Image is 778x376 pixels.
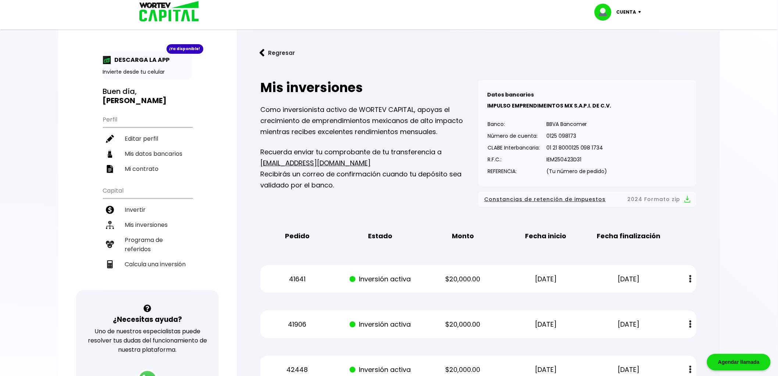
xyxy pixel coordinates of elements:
[106,150,114,158] img: datos-icon.10cf9172.svg
[594,274,664,285] p: [DATE]
[525,231,567,242] b: Fecha inicio
[260,147,478,191] p: Recuerda enviar tu comprobante de tu transferencia a Recibirás un correo de confirmación cuando t...
[103,87,192,105] h3: Buen día,
[546,166,607,177] p: (Tu número de pedido)
[260,158,371,168] a: [EMAIL_ADDRESS][DOMAIN_NAME]
[106,135,114,143] img: editar-icon.952d3147.svg
[594,364,664,375] p: [DATE]
[103,111,192,176] ul: Perfil
[103,95,167,106] b: [PERSON_NAME]
[111,55,170,64] p: DESCARGA LA APP
[103,68,192,76] p: Invierte desde tu celular
[103,202,192,217] a: Invertir
[345,319,415,330] p: Inversión activa
[487,91,534,98] b: Datos bancarios
[511,319,581,330] p: [DATE]
[428,364,498,375] p: $20,000.00
[511,364,581,375] p: [DATE]
[488,166,540,177] p: REFERENCIA:
[452,231,474,242] b: Monto
[707,354,771,370] div: Agendar llamada
[167,44,203,54] div: ¡Ya disponible!
[106,165,114,173] img: contrato-icon.f2db500c.svg
[597,231,660,242] b: Fecha finalización
[263,364,332,375] p: 42448
[488,130,540,141] p: Número de cuenta:
[428,319,498,330] p: $20,000.00
[86,327,210,354] p: Uno de nuestros especialistas puede resolver tus dudas del funcionamiento de nuestra plataforma.
[368,231,392,242] b: Estado
[260,49,265,57] img: flecha izquierda
[617,7,636,18] p: Cuenta
[595,4,617,21] img: profile-image
[103,146,192,161] a: Mis datos bancarios
[546,119,607,130] p: BBVA Bancomer
[546,130,607,141] p: 0125 098173
[546,154,607,165] p: IEM250423D31
[106,206,114,214] img: invertir-icon.b3b967d7.svg
[249,43,306,63] button: Regresar
[484,195,690,204] button: Constancias de retención de impuestos2024 Formato zip
[106,221,114,229] img: inversiones-icon.6695dc30.svg
[106,240,114,249] img: recomiendanos-icon.9b8e9327.svg
[285,231,310,242] b: Pedido
[636,11,646,13] img: icon-down
[249,43,708,63] a: flecha izquierdaRegresar
[103,232,192,257] a: Programa de referidos
[103,182,192,290] ul: Capital
[487,102,611,109] b: IMPULSO EMPRENDIMEINTOS MX S.A.P.I. DE C.V.
[345,274,415,285] p: Inversión activa
[484,195,606,204] span: Constancias de retención de impuestos
[488,154,540,165] p: R.F.C.:
[263,319,332,330] p: 41906
[260,104,478,137] p: Como inversionista activo de WORTEV CAPITAL, apoyas el crecimiento de emprendimientos mexicanos d...
[103,161,192,176] a: Mi contrato
[488,142,540,153] p: CLABE Interbancaria:
[103,217,192,232] a: Mis inversiones
[511,274,581,285] p: [DATE]
[103,131,192,146] a: Editar perfil
[103,257,192,272] a: Calcula una inversión
[106,260,114,268] img: calculadora-icon.17d418c4.svg
[263,274,332,285] p: 41641
[103,56,111,64] img: app-icon
[260,80,478,95] h2: Mis inversiones
[345,364,415,375] p: Inversión activa
[546,142,607,153] p: 01 21 8000125 098 1734
[428,274,498,285] p: $20,000.00
[113,314,182,325] h3: ¿Necesitas ayuda?
[488,119,540,130] p: Banco:
[594,319,664,330] p: [DATE]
